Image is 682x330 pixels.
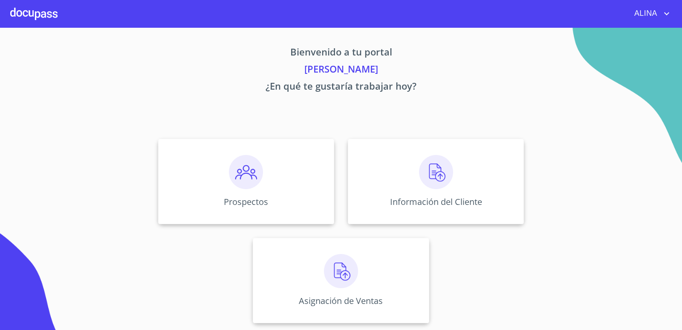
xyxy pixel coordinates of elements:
[78,45,604,62] p: Bienvenido a tu portal
[299,295,383,307] p: Asignación de Ventas
[628,7,672,20] button: account of current user
[419,155,453,189] img: carga.png
[78,62,604,79] p: [PERSON_NAME]
[229,155,263,189] img: prospectos.png
[324,254,358,288] img: carga.png
[628,7,662,20] span: ALINA
[390,196,482,207] p: Información del Cliente
[78,79,604,96] p: ¿En qué te gustaría trabajar hoy?
[224,196,268,207] p: Prospectos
